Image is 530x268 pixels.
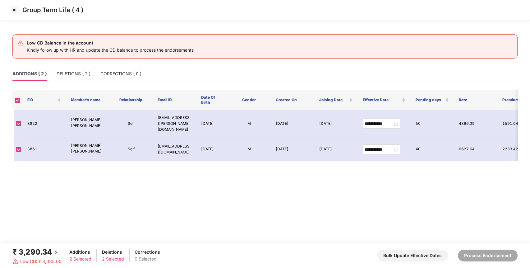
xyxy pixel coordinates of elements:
th: EID [22,90,66,110]
button: Process Endorsement [458,250,518,261]
td: 4366.39 [454,110,497,138]
span: Pending days [415,97,444,102]
span: Low CD: ₹ 3,035.00 [20,258,62,265]
td: 40 [411,138,454,162]
td: [DATE] [271,110,314,138]
div: 2 Selected [102,256,124,262]
span: EID [27,97,56,102]
td: 3822 [22,110,66,138]
img: svg+xml;base64,PHN2ZyBpZD0iQ3Jvc3MtMzJ4MzIiIHhtbG5zPSJodHRwOi8vd3d3LnczLm9yZy8yMDAwL3N2ZyIgd2lkdG... [9,5,19,15]
div: Low CD Balance in the account [27,39,194,47]
img: svg+xml;base64,PHN2ZyBpZD0iQmFjay0yMHgyMCIgeG1sbnM9Imh0dHA6Ly93d3cudzMub3JnLzIwMDAvc3ZnIiB3aWR0aD... [52,248,60,256]
div: ₹ 3,290.34 [12,246,62,258]
img: svg+xml;base64,PHN2ZyBpZD0iRGFuZ2VyLTMyeDMyIiB4bWxucz0iaHR0cDovL3d3dy53My5vcmcvMjAwMC9zdmciIHdpZH... [12,258,19,265]
td: M [227,138,271,162]
th: Effective Date [357,90,410,110]
td: [DATE] [271,138,314,162]
td: 3861 [22,138,66,162]
td: [EMAIL_ADDRESS][DOMAIN_NAME] [153,138,196,162]
img: svg+xml;base64,PHN2ZyB4bWxucz0iaHR0cDovL3d3dy53My5vcmcvMjAwMC9zdmciIHdpZHRoPSIyNCIgaGVpZ2h0PSIyNC... [17,40,24,46]
th: Date Of Birth [196,90,227,110]
td: Self [109,110,153,138]
button: Bulk Update Effective Dates [377,250,448,261]
td: [DATE] [314,110,358,138]
p: Group Term Life ( 4 ) [22,6,83,14]
th: Rate [454,90,497,110]
p: [PERSON_NAME] [PERSON_NAME] [71,117,104,129]
td: [EMAIL_ADDRESS][PERSON_NAME][DOMAIN_NAME] [153,110,196,138]
span: Effective Date [362,97,401,102]
div: ADDITIONS ( 2 ) [12,70,47,77]
div: Additions [69,249,91,256]
div: Deletions [102,249,124,256]
div: 2 Selected [69,256,91,262]
td: 50 [411,110,454,138]
p: [PERSON_NAME] [PERSON_NAME] [71,143,104,155]
div: CORRECTIONS ( 0 ) [100,70,141,77]
td: 6627.64 [454,138,497,162]
div: DELETIONS ( 2 ) [57,70,90,77]
div: 0 Selected [135,256,160,262]
td: [DATE] [196,138,227,162]
th: Gender [227,90,271,110]
span: Joining Date [319,97,348,102]
div: Corrections [135,249,160,256]
div: Kindly follow up with HR and update the CD balance to process the endorsements [27,47,194,54]
th: Created On [271,90,314,110]
td: Self [109,138,153,162]
th: Pending days [410,90,454,110]
td: [DATE] [196,110,227,138]
td: [DATE] [314,138,358,162]
th: Email ID [153,90,196,110]
td: M [227,110,271,138]
th: Relationship [109,90,153,110]
th: Member’s name [66,90,109,110]
th: Joining Date [314,90,358,110]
